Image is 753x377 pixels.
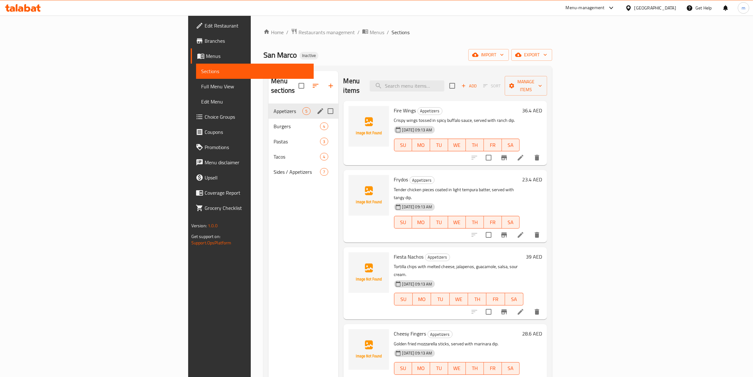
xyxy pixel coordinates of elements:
button: TU [431,293,449,305]
nav: breadcrumb [263,28,552,36]
span: FR [486,364,499,373]
a: Support.OpsPlatform [191,239,231,247]
span: Add [460,82,478,90]
span: Version: [191,222,207,230]
span: WE [451,364,464,373]
li: / [387,28,389,36]
span: Branches [205,37,309,45]
button: delete [529,304,545,319]
a: Upsell [191,170,314,185]
span: Tacos [274,153,320,160]
img: Frydos [349,175,389,216]
span: WE [451,218,464,227]
span: Select to update [482,305,495,318]
span: Coverage Report [205,189,309,197]
span: WE [452,295,466,304]
span: export [516,51,547,59]
p: Crispy wings tossed in spicy buffalo sauce, served with ranch dip. [394,116,520,124]
span: Burgers [274,123,320,130]
div: items [320,153,328,160]
div: Pastas3 [268,134,338,149]
span: 3 [320,139,328,145]
span: Appetizers [428,331,452,338]
span: Upsell [205,174,309,181]
a: Restaurants management [291,28,355,36]
span: Appetizers [274,107,302,115]
span: [DATE] 09:13 AM [400,204,435,210]
a: Coupons [191,124,314,140]
button: Branch-specific-item [497,227,512,242]
span: Promotions [205,143,309,151]
div: Appetizers [425,254,450,261]
span: TH [468,364,481,373]
span: FR [486,218,499,227]
span: FR [486,141,499,150]
button: SU [394,216,412,229]
span: 1.0.0 [208,222,218,230]
button: TH [466,216,484,229]
a: Menus [191,48,314,64]
h6: 36.4 AED [522,106,542,115]
span: Full Menu View [201,83,309,90]
h6: 39 AED [526,252,542,261]
li: / [357,28,360,36]
a: Edit menu item [517,308,524,316]
button: MO [412,362,430,375]
button: import [468,49,509,61]
div: Sides / Appetizers7 [268,164,338,179]
span: Menu disclaimer [205,159,309,166]
a: Sections [196,64,314,79]
span: TH [468,218,481,227]
span: Restaurants management [299,28,355,36]
span: TH [471,295,484,304]
span: Edit Restaurant [205,22,309,29]
button: FR [484,216,502,229]
a: Branches [191,33,314,48]
button: FR [484,362,502,375]
button: Manage items [505,76,547,96]
button: export [511,49,552,61]
span: Select section [446,79,459,92]
span: [DATE] 09:13 AM [400,127,435,133]
span: FR [489,295,502,304]
div: Appetizers [410,176,435,184]
button: delete [529,150,545,165]
input: search [370,80,444,91]
span: m [742,4,745,11]
button: SU [394,139,412,151]
span: Coupons [205,128,309,136]
span: MO [415,364,428,373]
h6: 28.6 AED [522,329,542,338]
button: SU [394,362,412,375]
span: TH [468,141,481,150]
button: Add section [323,78,338,93]
span: SU [397,364,410,373]
span: Select all sections [295,79,308,92]
p: Tender chicken pieces coated in light tempura batter, served with tangy dip. [394,186,520,202]
span: SA [508,295,521,304]
button: SA [505,293,523,305]
span: TU [434,295,447,304]
button: WE [450,293,468,305]
span: MO [415,218,428,227]
button: SU [394,293,413,305]
span: Edit Menu [201,98,309,105]
button: SA [502,139,520,151]
span: 4 [320,154,328,160]
span: Frydos [394,175,408,184]
button: MO [412,139,430,151]
button: WE [448,139,466,151]
span: Choice Groups [205,113,309,121]
span: SU [397,295,410,304]
span: Pastas [274,138,320,145]
button: FR [486,293,505,305]
img: Fiesta Nachos [349,252,389,293]
span: MO [415,141,428,150]
div: items [302,107,310,115]
button: SA [502,216,520,229]
span: TU [433,218,446,227]
span: WE [451,141,464,150]
a: Choice Groups [191,109,314,124]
